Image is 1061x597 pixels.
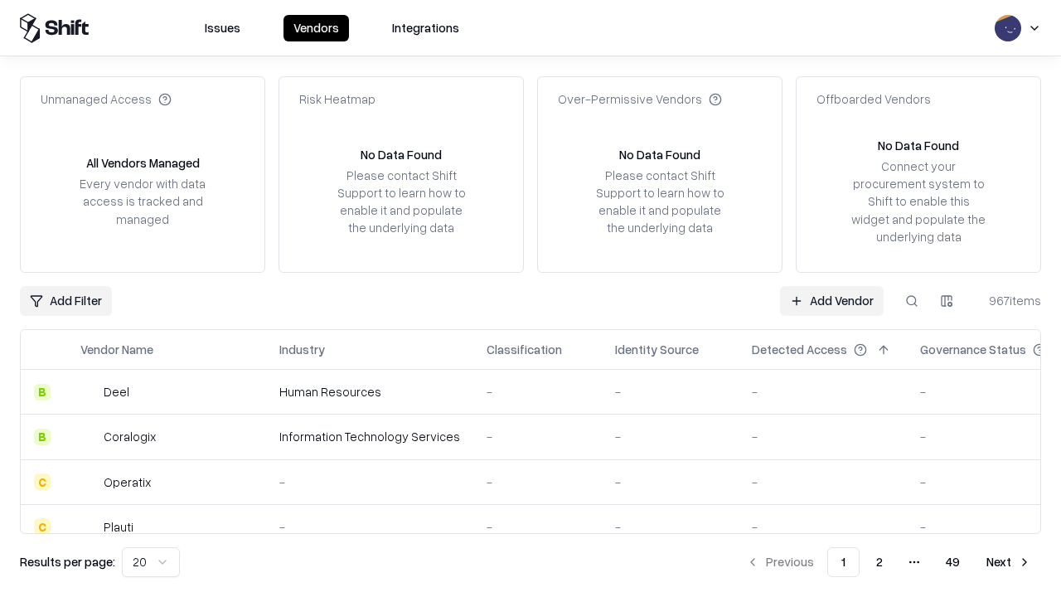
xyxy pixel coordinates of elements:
[332,167,470,237] div: Please contact Shift Support to learn how to enable it and populate the underlying data
[104,428,156,445] div: Coralogix
[104,473,151,491] div: Operatix
[615,341,699,358] div: Identity Source
[34,384,51,400] div: B
[487,341,562,358] div: Classification
[80,473,97,490] img: Operatix
[615,383,725,400] div: -
[279,428,460,445] div: Information Technology Services
[780,286,884,316] a: Add Vendor
[920,341,1026,358] div: Governance Status
[975,292,1041,309] div: 967 items
[850,158,987,245] div: Connect your procurement system to Shift to enable this widget and populate the underlying data
[878,137,959,154] div: No Data Found
[80,341,153,358] div: Vendor Name
[487,428,589,445] div: -
[736,547,1041,577] nav: pagination
[80,429,97,445] img: Coralogix
[487,383,589,400] div: -
[361,146,442,163] div: No Data Found
[80,384,97,400] img: Deel
[752,383,894,400] div: -
[279,341,325,358] div: Industry
[933,547,973,577] button: 49
[619,146,700,163] div: No Data Found
[34,429,51,445] div: B
[752,428,894,445] div: -
[41,90,172,108] div: Unmanaged Access
[615,518,725,536] div: -
[863,547,896,577] button: 2
[976,547,1041,577] button: Next
[104,383,129,400] div: Deel
[615,473,725,491] div: -
[104,518,133,536] div: Plauti
[86,154,200,172] div: All Vendors Managed
[279,383,460,400] div: Human Resources
[752,518,894,536] div: -
[80,518,97,535] img: Plauti
[34,518,51,535] div: C
[20,553,115,570] p: Results per page:
[299,90,375,108] div: Risk Heatmap
[382,15,469,41] button: Integrations
[558,90,722,108] div: Over-Permissive Vendors
[752,341,847,358] div: Detected Access
[279,473,460,491] div: -
[487,473,589,491] div: -
[34,473,51,490] div: C
[279,518,460,536] div: -
[283,15,349,41] button: Vendors
[591,167,729,237] div: Please contact Shift Support to learn how to enable it and populate the underlying data
[827,547,860,577] button: 1
[20,286,112,316] button: Add Filter
[752,473,894,491] div: -
[195,15,250,41] button: Issues
[615,428,725,445] div: -
[816,90,931,108] div: Offboarded Vendors
[487,518,589,536] div: -
[74,175,211,227] div: Every vendor with data access is tracked and managed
